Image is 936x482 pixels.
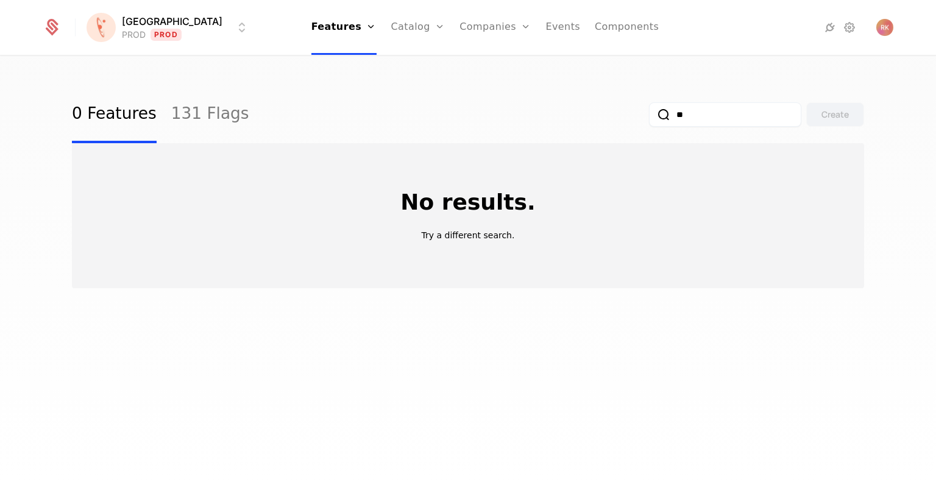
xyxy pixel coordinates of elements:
[87,13,116,42] img: Florence
[122,29,146,41] div: PROD
[821,108,849,121] div: Create
[90,14,249,41] button: Select environment
[122,14,222,29] span: [GEOGRAPHIC_DATA]
[842,20,857,35] a: Settings
[171,86,249,143] a: 131 Flags
[876,19,893,36] button: Open user button
[151,29,182,41] span: Prod
[422,229,515,241] p: Try a different search.
[72,86,157,143] a: 0 Features
[806,102,864,127] button: Create
[823,20,837,35] a: Integrations
[876,19,893,36] img: Radoslav Kolaric
[400,190,535,214] p: No results.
